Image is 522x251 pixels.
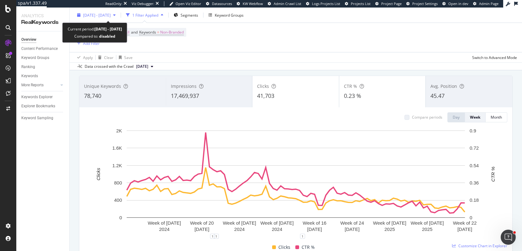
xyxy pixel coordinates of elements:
b: disabled [98,34,115,39]
button: Save [116,52,133,62]
text: Week of 16 [303,220,327,226]
div: Keywords [21,73,38,79]
a: Admin Crawl List [268,1,301,6]
text: 2025 [422,227,432,232]
a: KW Webflow [237,1,263,6]
text: 400 [114,197,122,203]
text: 0.36 [470,180,479,185]
button: Week [465,112,486,122]
text: 2024 [159,227,170,232]
span: and [131,29,138,35]
div: Keyword Groups [21,55,49,61]
div: Viz Debugger: [132,1,154,6]
text: [DATE] [345,227,360,232]
text: 0 [470,215,472,220]
span: Project Settings [412,1,438,6]
div: 1 [214,234,219,239]
span: Admin Page [479,1,498,6]
b: [DATE] - [DATE] [94,26,122,32]
span: Non-Branded [160,28,184,37]
span: Impressions [171,83,197,89]
span: = [157,29,159,35]
text: Week of [DATE] [223,220,256,226]
span: Project Page [381,1,402,6]
svg: A chart. [84,127,507,236]
text: Week of 20 [190,220,214,226]
text: [DATE] [457,227,472,232]
a: Projects List [345,1,371,6]
button: Keyword Groups [206,10,246,20]
text: 0.18 [470,197,479,203]
div: Ranking [21,64,35,70]
span: Avg. Position [430,83,457,89]
a: Keyword Groups [21,55,65,61]
text: 2025 [384,227,395,232]
div: Compared to: [74,33,115,40]
span: 17,469,937 [171,92,199,99]
a: Content Performance [21,45,65,52]
a: Overview [21,36,65,43]
text: 0.54 [470,163,479,168]
div: Switch to Advanced Mode [472,55,517,60]
div: Keywords Explorer [21,94,53,100]
div: Clear [104,55,113,60]
span: Unique Keywords [84,83,121,89]
a: Explorer Bookmarks [21,103,65,109]
span: Clicks [278,243,290,251]
a: Datasources [206,1,232,6]
span: 2025 Sep. 22nd [136,64,148,69]
span: Projects List [351,1,371,6]
div: RealKeywords [21,19,64,26]
text: 2K [116,128,122,133]
span: Customize Chart in Explorer [458,243,507,248]
span: KW Webflow [243,1,263,6]
text: [DATE] [307,227,322,232]
span: CTR % [344,83,357,89]
a: Keywords Explorer [21,94,65,100]
a: Keyword Sampling [21,115,65,121]
a: Open Viz Editor [169,1,201,6]
span: CTR % [302,243,315,251]
div: ReadOnly: [105,1,122,6]
a: Ranking [21,64,65,70]
a: More Reports [21,82,59,88]
span: Open in dev [448,1,468,6]
text: Week of [DATE] [373,220,406,226]
button: Clear [96,52,113,62]
div: Save [124,55,133,60]
button: Add Filter [75,40,100,47]
text: 2024 [272,227,282,232]
text: 0.9 [470,128,476,133]
span: [DATE] - [DATE] [83,12,111,18]
div: Overview [21,36,36,43]
a: Project Settings [406,1,438,6]
div: 1 [300,234,305,239]
div: Keyword Groups [215,12,244,18]
span: Datasources [212,1,232,6]
div: Week [470,115,480,120]
div: Add Filter [83,40,100,46]
button: [DATE] - [DATE] [75,10,118,20]
span: Open Viz Editor [176,1,201,6]
span: 45.47 [430,92,445,99]
div: Explorer Bookmarks [21,103,55,109]
div: More Reports [21,82,44,88]
iframe: Intercom live chat [501,230,516,245]
button: Month [486,112,507,122]
text: CTR % [490,167,496,182]
text: Week of 22 [453,220,477,226]
text: Week of [DATE] [260,220,293,226]
span: Admin Crawl List [274,1,301,6]
a: Customize Chart in Explorer [452,243,507,248]
div: 1 [210,234,215,239]
text: [DATE] [194,227,209,232]
a: Keywords [21,73,65,79]
div: Apply [83,55,93,60]
button: Day [447,112,465,122]
button: [DATE] [134,63,156,70]
span: 78,740 [84,92,101,99]
span: Segments [181,12,198,18]
span: Logs Projects List [312,1,340,6]
a: Logs Projects List [306,1,340,6]
a: Admin Page [473,1,498,6]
